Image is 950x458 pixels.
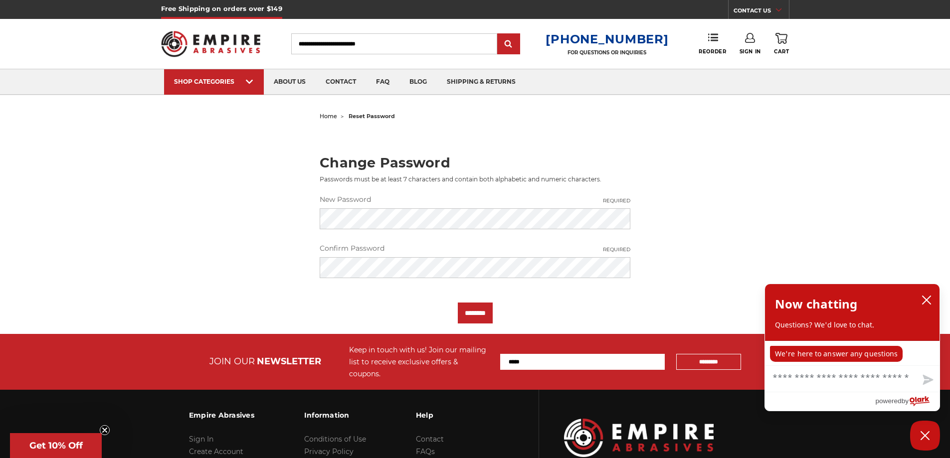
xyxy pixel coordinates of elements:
[416,447,435,456] a: FAQs
[174,78,254,85] div: SHOP CATEGORIES
[764,284,940,411] div: olark chatbox
[902,395,909,407] span: by
[189,435,213,444] a: Sign In
[910,421,940,451] button: Close Chatbox
[366,69,399,95] a: faq
[699,33,726,54] a: Reorder
[349,113,395,120] span: reset password
[304,435,366,444] a: Conditions of Use
[29,440,83,451] span: Get 10% Off
[189,405,254,426] h3: Empire Abrasives
[774,48,789,55] span: Cart
[765,340,940,365] div: chat
[770,345,903,361] p: We're here to answer any questions
[320,113,337,120] a: home
[320,175,630,184] p: Passwords must be at least 7 characters and contain both alphabetic and numeric characters.
[189,447,243,456] a: Create Account
[161,24,261,63] img: Empire Abrasives
[10,433,102,458] div: Get 10% OffClose teaser
[304,405,366,426] h3: Information
[304,447,354,456] a: Privacy Policy
[320,156,630,169] h2: Change Password
[775,320,930,330] p: Questions? We'd love to chat.
[875,392,940,411] a: Powered by Olark
[399,69,437,95] a: blog
[546,32,668,46] a: [PHONE_NUMBER]
[349,344,490,380] div: Keep in touch with us! Join our mailing list to receive exclusive offers & coupons.
[316,69,366,95] a: contact
[416,435,444,444] a: Contact
[603,246,630,253] small: Required
[264,69,316,95] a: about us
[603,197,630,204] small: Required
[564,419,714,457] img: Empire Abrasives Logo Image
[774,33,789,55] a: Cart
[437,69,526,95] a: shipping & returns
[734,5,789,19] a: CONTACT US
[699,48,726,55] span: Reorder
[320,194,630,205] label: New Password
[416,405,483,426] h3: Help
[320,243,630,254] label: Confirm Password
[775,294,857,314] h2: Now chatting
[915,369,940,392] button: Send message
[875,395,901,407] span: powered
[740,48,761,55] span: Sign In
[100,425,110,435] button: Close teaser
[499,34,519,54] input: Submit
[209,356,255,367] span: JOIN OUR
[257,356,321,367] span: NEWSLETTER
[546,49,668,56] p: FOR QUESTIONS OR INQUIRIES
[919,293,935,307] button: close chatbox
